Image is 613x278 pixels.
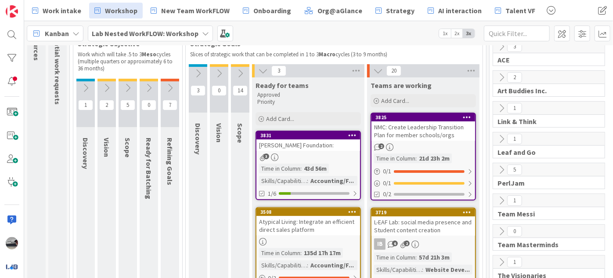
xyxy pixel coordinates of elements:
div: Skills/Capabilities [259,176,307,186]
span: 0 / 1 [383,167,391,176]
a: New Team WorkFLOW [145,3,235,18]
div: IB [374,238,386,250]
span: 3 [271,66,286,76]
div: 0/1 [371,178,475,189]
span: : [415,252,417,262]
div: 3719 [371,208,475,216]
span: Onboarding [253,5,291,16]
span: Workshop [105,5,137,16]
div: 3719L-EAF Lab: social media presence and Student content creation [371,208,475,236]
span: 3 [191,85,206,96]
div: 43d 56m [302,164,329,173]
span: Team Messi [498,209,594,218]
span: 1 [78,100,93,110]
div: 3825 [371,113,475,121]
div: 3508Atypical Living: Integrate an efficient direct sales platform [256,208,360,235]
a: Workshop [89,3,143,18]
span: PerlJam [498,179,594,187]
div: Time in Column [259,248,300,258]
div: 3831 [256,132,360,139]
span: ACE [498,55,594,64]
div: 57d 21h 3m [417,252,452,262]
span: : [422,265,423,274]
span: Talent VF [505,5,535,16]
span: 5 [120,100,135,110]
strong: Meso [142,51,156,58]
strong: Macro [319,51,335,58]
div: NMC: Create Leadership Transition Plan for member schools/orgs [371,121,475,141]
img: Visit kanbanzone.com [6,5,18,18]
span: 20 [386,66,401,76]
span: Leaf and Go [498,148,594,157]
span: 0 [141,100,156,110]
span: Refining Goals [166,138,174,185]
span: : [300,248,302,258]
img: avatar [6,260,18,273]
span: 2 [379,143,384,149]
div: 3719 [375,209,475,216]
span: 0 [507,226,522,237]
div: [PERSON_NAME] Foundation: [256,139,360,151]
span: Add Card... [266,115,294,123]
span: potential work requests [53,27,62,105]
span: Vision [102,138,111,157]
span: 1 [507,257,522,267]
span: 3 [507,41,522,52]
span: Teams are working [371,81,432,90]
a: Strategy [370,3,420,18]
p: Work which will take .5 to 3 cycles (multiple quarters or approximately 6 to 36 months) [78,51,178,73]
a: Org@aGlance [299,3,368,18]
span: 1 [507,195,522,206]
span: 14 [233,85,248,96]
span: Team Masterminds [498,240,594,249]
span: Discovery [194,123,202,154]
span: 0 / 1 [383,179,391,188]
input: Quick Filter... [484,26,550,41]
div: Accounting/F... [308,176,356,186]
p: Slices of strategic work that can be completed in 1 to 3 cycles (3 to 9 months) [190,51,478,58]
div: Time in Column [374,252,415,262]
div: 3825 [375,114,475,121]
span: New Team WorkFLOW [161,5,230,16]
p: Priority [257,99,359,106]
span: 7 [162,100,177,110]
span: 1 [507,134,522,144]
div: 3825NMC: Create Leadership Transition Plan for member schools/orgs [371,113,475,141]
div: 3508 [256,208,360,216]
span: : [307,260,308,270]
span: 3x [463,29,475,38]
p: Approved [257,91,359,99]
span: 0 [212,85,227,96]
div: IB [371,238,475,250]
span: 1x [439,29,451,38]
span: Link & Think [498,117,594,126]
span: : [307,176,308,186]
img: jB [6,237,18,249]
div: Time in Column [374,154,415,163]
div: Atypical Living: Integrate an efficient direct sales platform [256,216,360,235]
span: 5 [507,165,522,175]
div: 21d 23h 2m [417,154,452,163]
a: AI interaction [422,3,487,18]
span: 2 [507,72,522,83]
span: Scope [236,123,245,143]
span: 1 [507,103,522,113]
span: : [300,164,302,173]
div: Skills/Capabilities [374,265,422,274]
b: Lab Nested WorkFLOW: Workshop [92,29,198,38]
span: Kanban [45,28,69,39]
span: AI interaction [438,5,482,16]
span: Scope [123,138,132,157]
span: Add Card... [381,97,409,105]
a: 3825NMC: Create Leadership Transition Plan for member schools/orgsTime in Column:21d 23h 2m0/10/10/2 [371,113,476,201]
span: Discovery [81,138,90,169]
a: Talent VF [490,3,541,18]
span: 2 [404,241,410,246]
span: 2x [451,29,463,38]
span: Art Buddies Inc. [498,86,594,95]
div: 3831 [260,132,360,139]
div: 3508 [260,209,360,215]
div: 3831[PERSON_NAME] Foundation: [256,132,360,151]
a: Work intake [27,3,87,18]
span: Vision [215,123,224,143]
